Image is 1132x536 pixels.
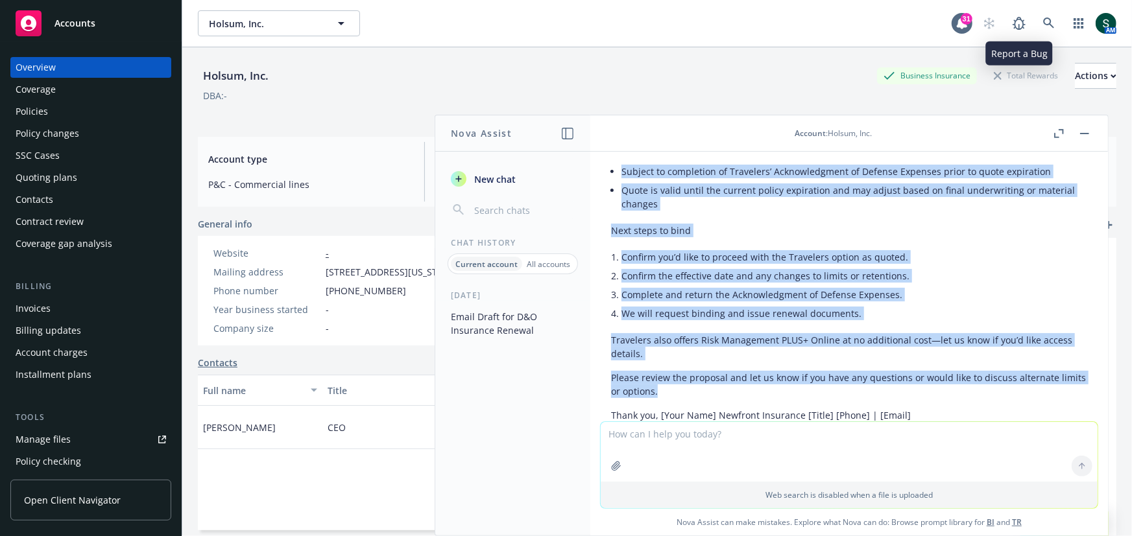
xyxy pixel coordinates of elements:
div: Installment plans [16,364,91,385]
h1: Nova Assist [451,126,512,140]
span: [PERSON_NAME] [203,421,276,434]
a: Switch app [1066,10,1092,36]
li: Confirm you’d like to proceed with the Travelers option as quoted. [621,248,1087,266]
button: Full name [198,375,322,406]
img: photo [1096,13,1116,34]
li: Quote is valid until the current policy expiration and may adjust based on final underwriting or ... [621,181,1087,213]
div: SSC Cases [16,145,60,166]
div: Invoices [16,298,51,319]
button: Actions [1075,63,1116,89]
a: add [1101,217,1116,233]
button: Title [322,375,447,406]
div: Contract review [16,211,84,232]
span: - [326,303,329,316]
a: Account charges [10,342,171,363]
span: Account [795,128,826,139]
div: Phone number [213,284,320,297]
div: Billing [10,280,171,293]
span: Account type [208,152,409,166]
div: Policy changes [16,123,79,144]
div: Full name [203,384,303,397]
a: Billing updates [10,320,171,341]
span: [PHONE_NUMBER] [326,284,406,297]
div: Mailing address [213,265,320,279]
p: Travelers also offers Risk Management PLUS+ Online at no additional cost—let us know if you’d lik... [611,333,1087,360]
a: SSC Cases [10,145,171,166]
div: [DATE] [435,290,590,301]
a: Manage files [10,429,171,450]
div: Title [328,384,428,397]
div: Actions [1075,64,1116,88]
a: Policy changes [10,123,171,144]
a: Report a Bug [1006,10,1032,36]
a: TR [1012,517,1022,528]
div: Tools [10,411,171,424]
a: Coverage [10,79,171,100]
div: Website [213,246,320,260]
a: Contacts [10,189,171,210]
a: Search [1036,10,1062,36]
p: Please review the proposal and let us know if you have any questions or would like to discuss alt... [611,371,1087,398]
a: Quoting plans [10,167,171,188]
div: Total Rewards [987,67,1065,84]
p: Web search is disabled when a file is uploaded [608,489,1090,500]
a: Policy checking [10,451,171,472]
input: Search chats [472,201,575,219]
div: Coverage [16,79,56,100]
button: New chat [446,167,580,191]
div: DBA: - [203,89,227,102]
div: Company size [213,321,320,335]
a: Coverage gap analysis [10,233,171,254]
a: Overview [10,57,171,78]
a: BI [987,517,994,528]
span: P&C - Commercial lines [208,178,409,191]
li: Complete and return the Acknowledgment of Defense Expenses. [621,285,1087,304]
a: Start snowing [976,10,1002,36]
div: Policies [16,101,48,122]
span: Holsum, Inc. [209,17,321,30]
div: Policy checking [16,451,81,472]
div: Coverage gap analysis [16,233,112,254]
a: Installment plans [10,364,171,385]
span: New chat [472,172,516,186]
a: - [326,247,329,259]
div: Contacts [16,189,53,210]
div: Holsum, Inc. [198,67,274,84]
span: Open Client Navigator [24,493,121,507]
p: All accounts [527,259,570,270]
a: Invoices [10,298,171,319]
span: [STREET_ADDRESS][US_STATE] [326,265,457,279]
button: Holsum, Inc. [198,10,360,36]
button: Email Draft for D&O Insurance Renewal [446,306,580,341]
div: Quoting plans [16,167,77,188]
span: General info [198,217,252,231]
div: Year business started [213,303,320,316]
div: 31 [961,13,972,25]
p: Next steps to bind [611,224,1087,237]
div: Manage files [16,429,71,450]
div: : Holsum, Inc. [795,128,873,139]
span: Nova Assist can make mistakes. Explore what Nova can do: Browse prompt library for and [596,509,1103,535]
div: Business Insurance [877,67,977,84]
span: - [326,321,329,335]
div: Chat History [435,237,590,248]
a: Policies [10,101,171,122]
a: Accounts [10,5,171,41]
div: Overview [16,57,56,78]
span: Accounts [54,18,95,29]
a: Contacts [198,356,237,369]
span: CEO [328,421,346,434]
p: Current account [455,259,518,270]
li: We will request binding and issue renewal documents. [621,304,1087,323]
li: Confirm the effective date and any changes to limits or retentions. [621,266,1087,285]
p: Thank you, [Your Name] Newfront Insurance [Title] [Phone] | [Email] [611,408,1087,422]
div: Account charges [16,342,88,363]
li: Subject to completion of Travelers’ Acknowledgment of Defense Expenses prior to quote expiration [621,162,1087,181]
div: Billing updates [16,320,81,341]
a: Contract review [10,211,171,232]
